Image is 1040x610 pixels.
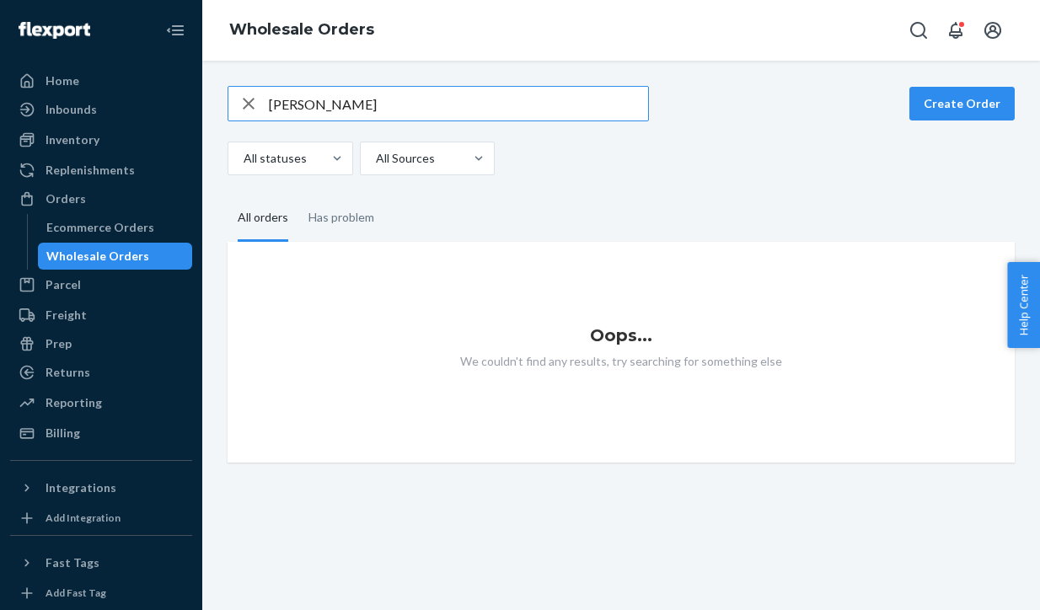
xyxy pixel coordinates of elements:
a: Inventory [10,126,192,153]
div: Home [46,72,79,89]
button: Open account menu [976,13,1010,47]
img: Flexport logo [19,22,90,39]
a: Orders [10,185,192,212]
a: Home [10,67,192,94]
div: Has problem [308,195,374,239]
div: Parcel [46,276,81,293]
a: Returns [10,359,192,386]
a: Add Integration [10,508,192,528]
div: Freight [46,307,87,324]
input: All Sources [374,150,376,167]
button: Fast Tags [10,549,192,576]
div: Fast Tags [46,554,99,571]
button: Integrations [10,474,192,501]
a: Prep [10,330,192,357]
ol: breadcrumbs [216,6,388,55]
a: Inbounds [10,96,192,123]
input: Search orders [269,87,648,120]
a: Add Fast Tag [10,583,192,603]
div: Add Integration [46,511,121,525]
a: Freight [10,302,192,329]
div: Wholesale Orders [46,248,149,265]
div: Replenishments [46,162,135,179]
button: Create Order [909,87,1015,120]
a: Billing [10,420,192,447]
a: Reporting [10,389,192,416]
button: Open notifications [939,13,973,47]
a: Ecommerce Orders [38,214,193,241]
div: All orders [238,195,288,242]
p: We couldn't find any results, try searching for something else [228,353,1015,370]
a: Parcel [10,271,192,298]
a: Wholesale Orders [229,20,374,39]
div: Orders [46,190,86,207]
button: Open Search Box [902,13,935,47]
a: Wholesale Orders [38,243,193,270]
div: Integrations [46,479,116,496]
div: Reporting [46,394,102,411]
div: Prep [46,335,72,352]
div: Inventory [46,131,99,148]
button: Help Center [1007,262,1040,348]
h1: Oops... [228,326,1015,345]
div: Ecommerce Orders [46,219,154,236]
div: Billing [46,425,80,441]
input: All statuses [242,150,244,167]
div: Add Fast Tag [46,586,106,600]
div: Returns [46,364,90,381]
button: Close Navigation [158,13,192,47]
a: Replenishments [10,157,192,184]
div: Inbounds [46,101,97,118]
